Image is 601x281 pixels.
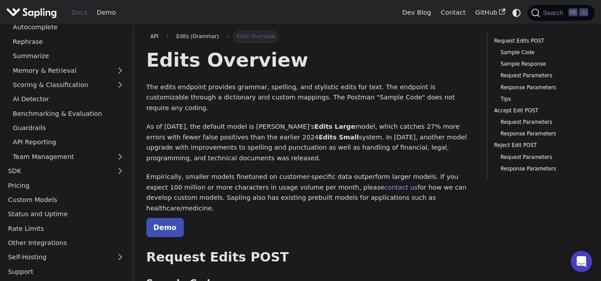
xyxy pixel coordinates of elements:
[6,6,60,19] a: Sapling.ai
[500,118,582,127] a: Request Parameters
[500,165,582,173] a: Response Parameters
[494,107,585,115] a: Accept Edit POST
[3,237,129,249] a: Other Integrations
[500,83,582,92] a: Response Parameters
[150,33,158,40] span: API
[319,134,359,141] strong: Edits Small
[8,35,129,48] a: Rephrase
[146,82,475,114] p: The edits endpoint provides grammar, spelling, and stylistic edits for text. The endpoint is cust...
[528,5,594,21] button: Search (Ctrl+K)
[3,194,129,206] a: Custom Models
[540,9,569,16] span: Search
[8,79,129,91] a: Scoring & Classification
[315,123,355,130] strong: Edits Large
[579,8,588,16] kbd: K
[3,179,129,192] a: Pricing
[8,150,129,163] a: Team Management
[111,165,129,178] button: Expand sidebar category 'SDK'
[172,30,223,43] span: Edits (Grammar)
[146,172,475,214] p: Empirically, smaller models finetuned on customer-specific data outperform larger models. If you ...
[8,64,129,77] a: Memory & Retrieval
[8,93,129,106] a: AI Detector
[500,60,582,68] a: Sample Response
[470,6,510,20] a: GitHub
[3,265,129,278] a: Support
[494,37,585,45] a: Request Edits POST
[384,184,418,191] a: contact us
[500,153,582,162] a: Request Parameters
[146,122,475,164] p: As of [DATE], the default model is [PERSON_NAME]'s model, which catches 27% more errors with fewe...
[397,6,436,20] a: Dev Blog
[3,165,111,178] a: SDK
[146,30,163,43] a: API
[146,30,475,43] nav: Breadcrumbs
[8,50,129,63] a: Summarize
[6,6,57,19] img: Sapling.ai
[500,48,582,57] a: Sample Code
[8,107,129,120] a: Benchmarking & Evaluation
[571,251,592,272] div: Open Intercom Messenger
[8,21,129,34] a: Autocomplete
[3,251,129,264] a: Self-Hosting
[500,130,582,138] a: Response Parameters
[494,141,585,150] a: Reject Edit POST
[233,30,279,43] span: Edits Overview
[500,71,582,80] a: Request Parameters
[92,6,121,20] a: Demo
[67,6,92,20] a: Docs
[436,6,471,20] a: Contact
[3,222,129,235] a: Rate Limits
[500,95,582,103] a: Tips
[510,6,523,19] button: Switch between dark and light mode (currently system mode)
[8,136,129,149] a: API Reporting
[146,249,475,265] h2: Request Edits POST
[8,122,129,135] a: Guardrails
[146,48,475,72] h1: Edits Overview
[146,218,184,237] a: Demo
[3,208,129,221] a: Status and Uptime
